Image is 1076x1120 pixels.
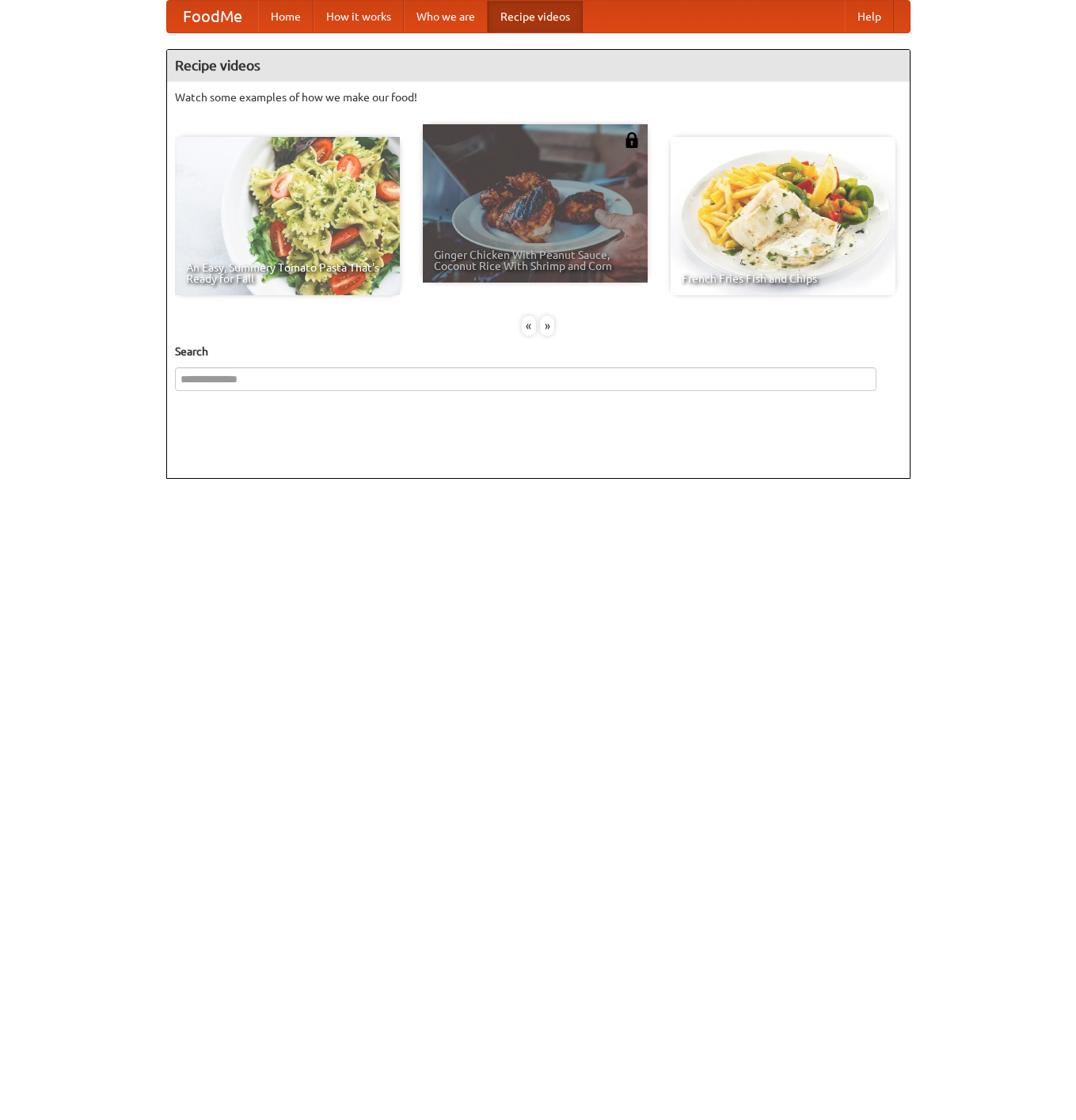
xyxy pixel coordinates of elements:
a: An Easy, Summery Tomato Pasta That's Ready for Fall [175,137,400,295]
img: 483408.png [624,132,640,148]
div: « [522,316,536,336]
a: How it works [314,1,404,32]
span: An Easy, Summery Tomato Pasta That's Ready for Fall [186,262,389,284]
h5: Search [175,344,902,359]
h4: Recipe videos [167,50,910,82]
a: Home [258,1,314,32]
p: Watch some examples of how we make our food! [175,89,902,105]
span: French Fries Fish and Chips [682,273,884,284]
a: Who we are [404,1,488,32]
a: FoodMe [167,1,258,32]
a: Help [845,1,894,32]
a: French Fries Fish and Chips [671,137,895,295]
div: » [540,316,554,336]
a: Recipe videos [488,1,583,32]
